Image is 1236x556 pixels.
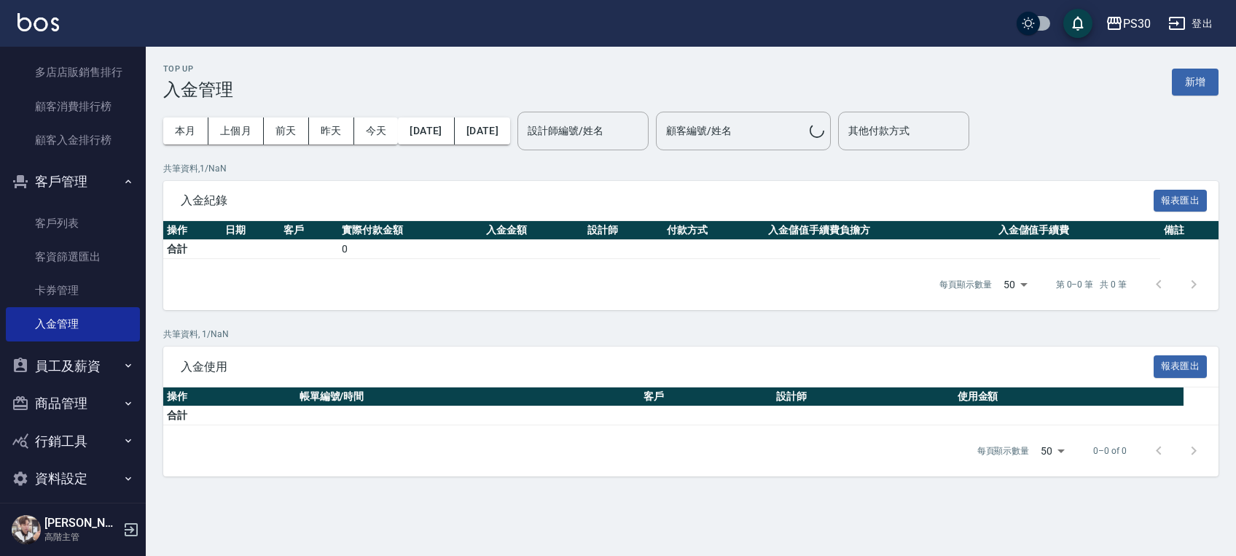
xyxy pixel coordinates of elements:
[163,162,1219,175] p: 共 筆資料, 1 / NaN
[995,221,1160,240] th: 入金儲值手續費
[6,55,140,89] a: 多店店販銷售排行
[977,444,1030,457] p: 每頁顯示數量
[764,221,995,240] th: 入金儲值手續費負擔方
[640,387,772,406] th: 客戶
[354,117,399,144] button: 今天
[954,387,1184,406] th: 使用金額
[6,123,140,157] a: 顧客入金排行榜
[163,387,296,406] th: 操作
[6,90,140,123] a: 顧客消費排行榜
[6,347,140,385] button: 員工及薪資
[1056,278,1127,291] p: 第 0–0 筆 共 0 筆
[1160,221,1219,240] th: 備註
[163,328,1219,341] p: 共 筆資料, 1 / NaN
[44,516,119,530] h5: [PERSON_NAME]
[6,422,140,460] button: 行銷工具
[163,64,233,74] h2: Top Up
[296,387,641,406] th: 帳單編號/時間
[264,117,309,144] button: 前天
[309,117,354,144] button: 昨天
[482,221,584,240] th: 入金金額
[939,278,992,291] p: 每頁顯示數量
[44,530,119,544] p: 高階主管
[163,80,233,100] h3: 入金管理
[17,13,59,31] img: Logo
[1154,355,1208,378] button: 報表匯出
[1162,10,1219,37] button: 登出
[6,240,140,274] a: 客資篩選匯出
[6,460,140,498] button: 資料設定
[1172,69,1219,96] button: 新增
[1172,74,1219,88] a: 新增
[6,163,140,201] button: 客戶管理
[163,406,296,425] td: 合計
[1100,9,1157,39] button: PS30
[163,117,208,144] button: 本月
[1123,15,1151,33] div: PS30
[998,265,1033,304] div: 50
[208,117,264,144] button: 上個月
[338,240,482,259] td: 0
[1063,9,1092,38] button: save
[12,515,41,544] img: Person
[181,360,1154,374] span: 入金使用
[6,206,140,240] a: 客戶列表
[338,221,482,240] th: 實際付款金額
[1035,431,1070,471] div: 50
[1154,359,1208,373] a: 報表匯出
[6,385,140,422] button: 商品管理
[1093,444,1127,457] p: 0–0 of 0
[181,193,1154,208] span: 入金紀錄
[6,307,140,341] a: 入金管理
[584,221,663,240] th: 設計師
[222,221,280,240] th: 日期
[280,221,338,240] th: 客戶
[398,117,454,144] button: [DATE]
[663,221,764,240] th: 付款方式
[1154,193,1208,206] a: 報表匯出
[163,240,280,259] td: 合計
[455,117,510,144] button: [DATE]
[6,274,140,307] a: 卡券管理
[772,387,954,406] th: 設計師
[163,221,222,240] th: 操作
[1154,190,1208,212] button: 報表匯出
